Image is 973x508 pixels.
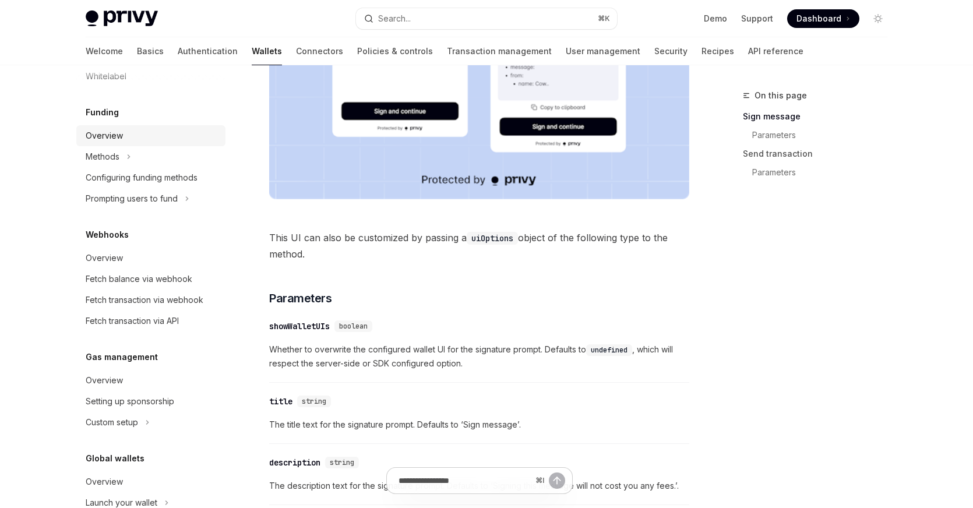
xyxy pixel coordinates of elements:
a: Fetch balance via webhook [76,269,225,290]
div: Overview [86,129,123,143]
a: Overview [76,248,225,269]
a: Basics [137,37,164,65]
a: Support [741,13,773,24]
a: Fetch transaction via API [76,311,225,331]
span: string [302,397,326,406]
img: light logo [86,10,158,27]
a: Security [654,37,688,65]
a: Dashboard [787,9,859,28]
div: showWalletUIs [269,320,330,332]
button: Toggle Custom setup section [76,412,225,433]
a: Sign message [743,107,897,126]
a: Overview [76,125,225,146]
a: Fetch transaction via webhook [76,290,225,311]
h5: Gas management [86,350,158,364]
div: Prompting users to fund [86,192,178,206]
code: uiOptions [467,232,518,245]
div: Custom setup [86,415,138,429]
a: Welcome [86,37,123,65]
h5: Webhooks [86,228,129,242]
div: Overview [86,251,123,265]
a: Authentication [178,37,238,65]
div: Search... [378,12,411,26]
a: Overview [76,370,225,391]
button: Toggle Prompting users to fund section [76,188,225,209]
span: This UI can also be customized by passing a object of the following type to the method. [269,230,689,262]
button: Send message [549,472,565,489]
a: Overview [76,471,225,492]
div: description [269,457,320,468]
div: title [269,396,292,407]
a: Setting up sponsorship [76,391,225,412]
a: Parameters [743,163,897,182]
button: Open search [356,8,617,29]
div: Overview [86,373,123,387]
h5: Global wallets [86,451,144,465]
a: Connectors [296,37,343,65]
a: Recipes [701,37,734,65]
a: User management [566,37,640,65]
span: boolean [339,322,368,331]
button: Toggle dark mode [869,9,887,28]
span: Dashboard [796,13,841,24]
a: Wallets [252,37,282,65]
code: undefined [586,344,632,356]
a: Policies & controls [357,37,433,65]
span: Whether to overwrite the configured wallet UI for the signature prompt. Defaults to , which will ... [269,343,689,371]
span: The title text for the signature prompt. Defaults to ‘Sign message’. [269,418,689,432]
div: Setting up sponsorship [86,394,174,408]
input: Ask a question... [399,468,531,493]
a: API reference [748,37,803,65]
button: Toggle Methods section [76,146,225,167]
div: Fetch balance via webhook [86,272,192,286]
div: Fetch transaction via webhook [86,293,203,307]
span: ⌘ K [598,14,610,23]
div: Overview [86,475,123,489]
a: Send transaction [743,144,897,163]
a: Demo [704,13,727,24]
span: string [330,458,354,467]
span: On this page [755,89,807,103]
a: Transaction management [447,37,552,65]
div: Methods [86,150,119,164]
div: Configuring funding methods [86,171,198,185]
div: Fetch transaction via API [86,314,179,328]
h5: Funding [86,105,119,119]
a: Configuring funding methods [76,167,225,188]
a: Parameters [743,126,897,144]
span: Parameters [269,290,332,306]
